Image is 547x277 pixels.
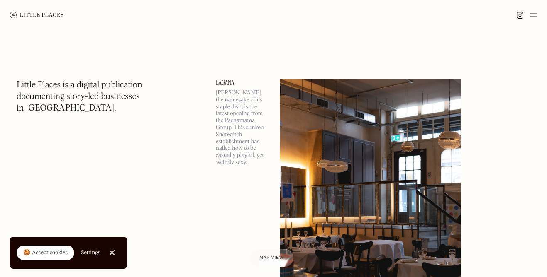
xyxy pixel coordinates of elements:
h1: Little Places is a digital publication documenting story-led businesses in [GEOGRAPHIC_DATA]. [17,79,142,114]
p: [PERSON_NAME], the namesake of its staple dish, is the latest opening from the Pachamama Group. T... [216,89,270,166]
a: Map view [250,249,294,267]
div: Settings [81,250,100,255]
a: Close Cookie Popup [104,244,120,261]
div: 🍪 Accept cookies [23,249,68,257]
a: 🍪 Accept cookies [17,246,74,260]
span: Map view [260,255,284,260]
a: Settings [81,243,100,262]
a: Lagana [216,79,270,86]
